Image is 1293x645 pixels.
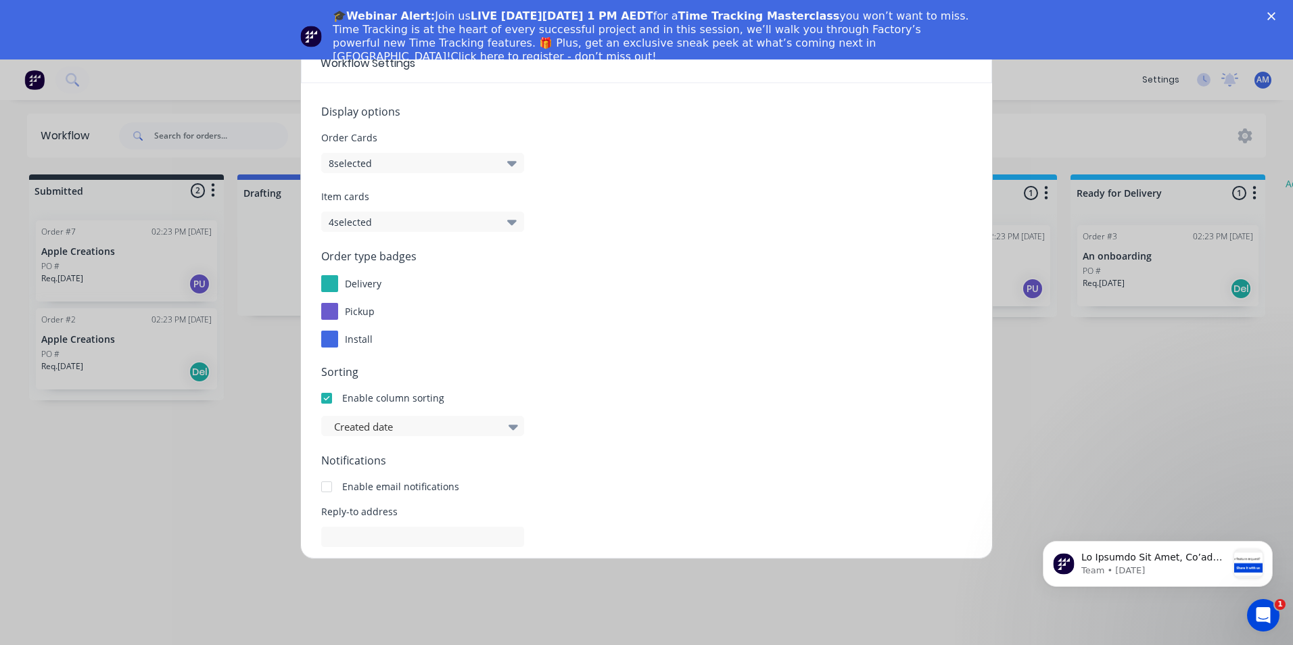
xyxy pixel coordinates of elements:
[333,9,971,64] div: Join us for a you won’t want to miss. Time Tracking is at the heart of every successful project a...
[1267,12,1281,20] div: Close
[471,9,653,22] b: LIVE [DATE][DATE] 1 PM AEDT
[300,26,322,47] img: Profile image for Team
[1247,599,1279,631] iframe: Intercom live chat
[1022,514,1293,608] iframe: Intercom notifications message
[321,364,972,380] span: Sorting
[345,277,381,290] span: delivery
[321,130,972,145] span: Order Cards
[321,55,415,72] span: Workflow Settings
[342,391,444,405] div: Enable column sorting
[451,50,657,63] a: Click here to register - don’t miss out!
[59,51,205,63] p: Message from Team, sent 2d ago
[321,189,972,204] span: Item cards
[321,212,524,232] button: 4selected
[321,248,972,264] span: Order type badges
[333,9,435,22] b: 🎓Webinar Alert:
[342,479,459,494] div: Enable email notifications
[345,305,375,318] span: pickup
[321,452,972,469] span: Notifications
[321,153,524,173] button: 8selected
[1275,599,1286,610] span: 1
[345,333,373,345] span: install
[321,103,972,120] span: Display options
[678,9,840,22] b: Time Tracking Masterclass
[321,504,972,519] span: Reply-to address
